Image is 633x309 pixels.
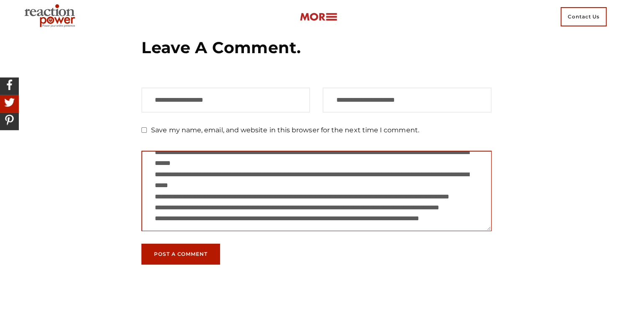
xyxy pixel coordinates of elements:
img: Share On Pinterest [2,113,17,127]
h3: Leave a Comment. [141,37,492,58]
span: Post a Comment [154,252,208,257]
span: Contact Us [561,7,607,26]
img: Executive Branding | Personal Branding Agency [21,2,82,32]
button: Post a Comment [141,244,220,265]
img: Share On Facebook [2,77,17,92]
img: more-btn.png [300,12,337,22]
img: Share On Twitter [2,95,17,110]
